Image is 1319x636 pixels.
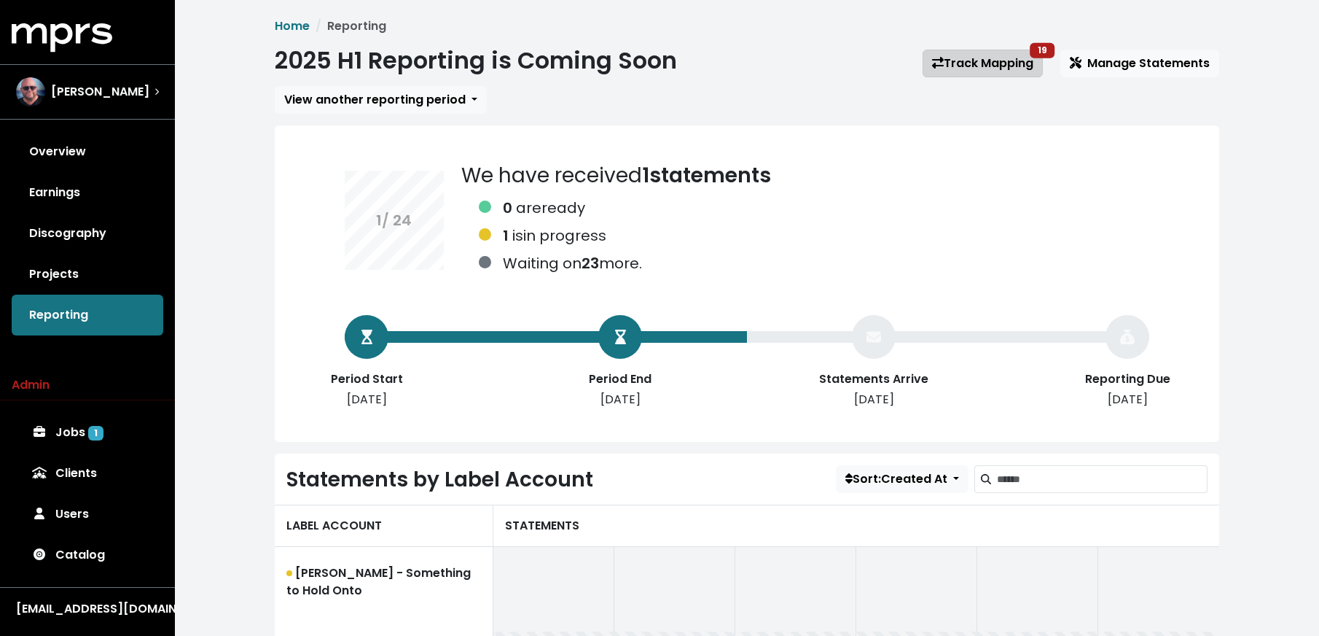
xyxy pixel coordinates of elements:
a: mprs logo [12,28,112,45]
div: are ready [503,197,585,219]
div: Waiting on more. [503,252,642,274]
button: [EMAIL_ADDRESS][DOMAIN_NAME] [12,600,163,618]
span: Sort: Created At [845,470,947,487]
div: Reporting Due [1069,371,1186,388]
a: Discography [12,213,163,254]
a: Clients [12,453,163,494]
a: Home [275,18,310,34]
span: View another reporting period [284,91,466,108]
b: 1 [503,225,509,246]
input: Search label accounts [997,465,1208,493]
h1: 2025 H1 Reporting is Coming Soon [275,47,677,74]
img: The selected account / producer [16,77,45,106]
a: [PERSON_NAME] - Something to Hold Onto [275,547,493,629]
div: STATEMENTS [493,505,1219,547]
div: [DATE] [308,391,425,408]
button: Manage Statements [1060,50,1219,77]
div: [DATE] [1069,391,1186,408]
nav: breadcrumb [275,18,1219,35]
b: 1 statements [642,161,771,190]
div: [DATE] [815,391,932,408]
div: [EMAIL_ADDRESS][DOMAIN_NAME] [16,600,159,618]
span: [PERSON_NAME] [51,83,149,101]
a: Catalog [12,535,163,575]
div: We have received [461,160,771,280]
li: Reporting [310,18,386,35]
b: 23 [582,253,599,274]
a: Users [12,494,163,535]
div: Statements Arrive [815,371,932,388]
a: Track Mapping19 [923,50,1043,77]
span: 19 [1038,44,1047,56]
button: View another reporting period [275,86,487,114]
div: LABEL ACCOUNT [275,505,493,547]
div: Period End [562,371,678,388]
a: Projects [12,254,163,295]
span: Manage Statements [1070,55,1210,71]
h2: Statements by Label Account [286,468,593,492]
div: Period Start [308,371,425,388]
a: Jobs 1 [12,412,163,453]
b: 0 [503,198,512,218]
a: Overview [12,131,163,172]
a: Earnings [12,172,163,213]
button: Sort:Created At [836,465,968,493]
div: [DATE] [562,391,678,408]
span: 1 [88,426,103,441]
div: is in progress [503,225,606,247]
